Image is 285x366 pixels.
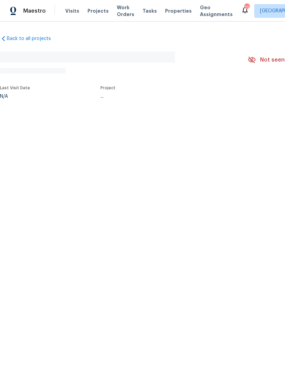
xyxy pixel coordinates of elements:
[142,9,157,13] span: Tasks
[87,8,109,14] span: Projects
[100,86,116,90] span: Project
[100,94,232,99] div: ...
[65,8,79,14] span: Visits
[200,4,233,18] span: Geo Assignments
[117,4,134,18] span: Work Orders
[244,4,249,11] div: 21
[23,8,46,14] span: Maestro
[165,8,192,14] span: Properties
